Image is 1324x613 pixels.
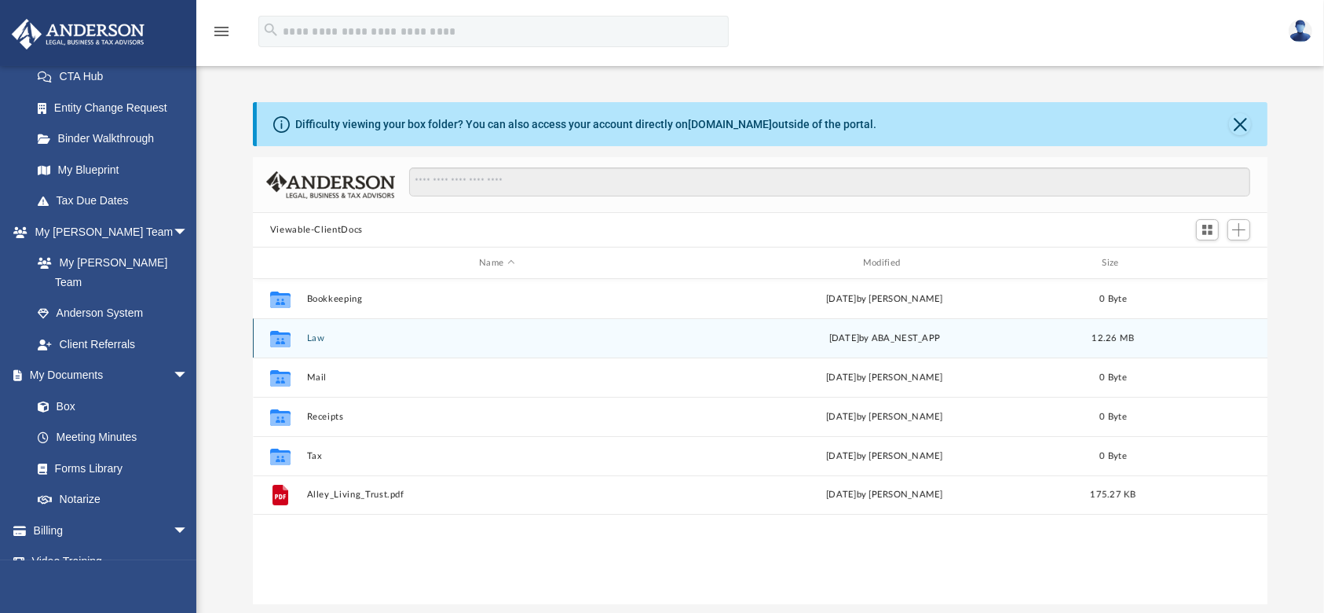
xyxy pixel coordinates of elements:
[22,422,204,453] a: Meeting Minutes
[173,515,204,547] span: arrow_drop_down
[11,515,212,546] a: Billingarrow_drop_down
[1099,373,1127,382] span: 0 Byte
[1229,113,1251,135] button: Close
[22,453,196,484] a: Forms Library
[260,256,299,270] div: id
[22,329,204,360] a: Client Referrals
[693,256,1074,270] div: Modified
[306,451,687,461] button: Tax
[409,167,1251,197] input: Search files and folders
[22,92,212,123] a: Entity Change Request
[1099,295,1127,303] span: 0 Byte
[262,21,280,39] i: search
[212,30,231,41] a: menu
[694,292,1075,306] div: [DATE] by [PERSON_NAME]
[1081,256,1144,270] div: Size
[11,360,204,391] a: My Documentsarrow_drop_down
[1196,219,1220,241] button: Switch to Grid View
[11,546,204,578] a: Video Training
[22,154,204,185] a: My Blueprint
[306,333,687,343] button: Law
[22,185,212,217] a: Tax Due Dates
[22,61,212,93] a: CTA Hub
[694,371,1075,385] div: [DATE] by [PERSON_NAME]
[694,410,1075,424] div: [DATE] by [PERSON_NAME]
[22,391,196,422] a: Box
[1090,490,1136,499] span: 175.27 KB
[22,484,204,516] a: Notarize
[1099,452,1127,461] span: 0 Byte
[306,373,687,383] button: Mail
[1289,20,1312,42] img: User Pic
[22,298,204,329] a: Anderson System
[11,216,204,248] a: My [PERSON_NAME] Teamarrow_drop_down
[253,279,1268,604] div: grid
[1099,413,1127,421] span: 0 Byte
[306,412,687,422] button: Receipts
[694,450,1075,464] div: [DATE] by [PERSON_NAME]
[212,22,231,41] i: menu
[22,123,212,155] a: Binder Walkthrough
[173,216,204,248] span: arrow_drop_down
[7,19,149,50] img: Anderson Advisors Platinum Portal
[306,490,687,500] button: Alley_Living_Trust.pdf
[1151,256,1261,270] div: id
[306,294,687,304] button: Bookkeeping
[295,116,876,133] div: Difficulty viewing your box folder? You can also access your account directly on outside of the p...
[688,118,772,130] a: [DOMAIN_NAME]
[270,223,363,237] button: Viewable-ClientDocs
[305,256,686,270] div: Name
[694,332,1075,346] div: [DATE] by ABA_NEST_APP
[1227,219,1251,241] button: Add
[22,248,196,298] a: My [PERSON_NAME] Team
[694,488,1075,502] div: [DATE] by [PERSON_NAME]
[173,360,204,392] span: arrow_drop_down
[1092,334,1134,343] span: 12.26 MB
